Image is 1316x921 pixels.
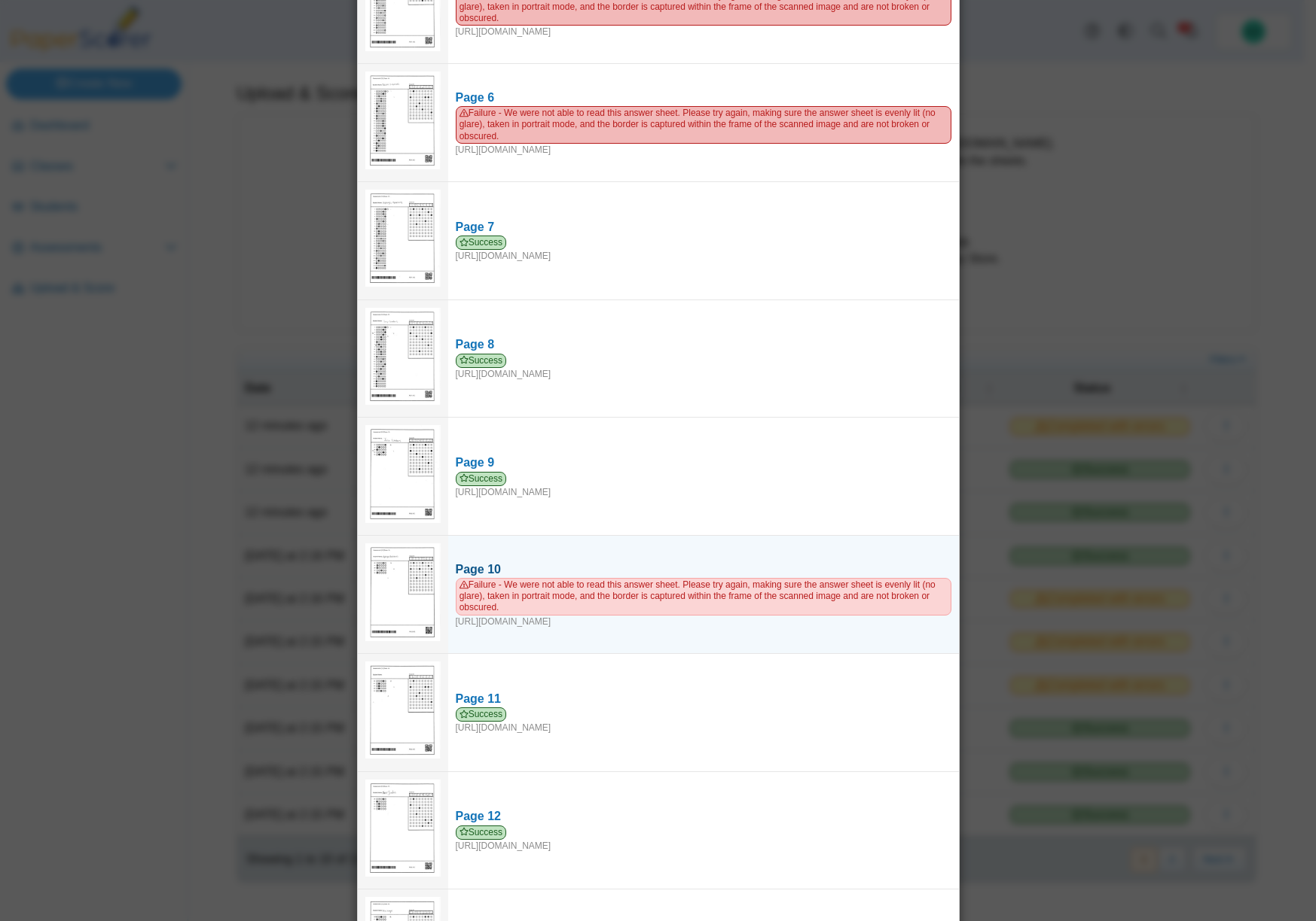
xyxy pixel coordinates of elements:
[448,554,959,636] a: Page 10 Failure - We were not able to read this answer sheet. Please try again, making sure the a...
[456,808,951,825] div: Page 12
[456,106,951,156] div: [URL][DOMAIN_NAME]
[456,825,951,853] div: [URL][DOMAIN_NAME]
[456,354,951,381] div: [URL][DOMAIN_NAME]
[365,661,441,758] img: 3146598_SEPTEMBER_12_2025T3_47_24_620000000.jpeg
[456,454,951,471] div: Page 9
[456,219,951,236] div: Page 7
[456,90,951,106] div: Page 6
[456,691,951,707] div: Page 11
[448,801,959,859] a: Page 12 Success [URL][DOMAIN_NAME]
[448,329,959,388] a: Page 8 Success [URL][DOMAIN_NAME]
[456,236,507,250] span: Success
[365,190,441,287] img: 3146599_SEPTEMBER_12_2025T3_47_26_676000000.jpeg
[448,447,959,506] a: Page 9 Success [URL][DOMAIN_NAME]
[456,578,951,628] div: [URL][DOMAIN_NAME]
[456,707,507,722] span: Success
[365,308,441,405] img: 3146600_SEPTEMBER_12_2025T3_47_30_518000000.jpeg
[365,543,441,640] img: bu_2250_AF8oMaMGZvCTvKNI_2025-09-12_03-46-43.pdf_pg_10.jpg
[456,236,951,263] div: [URL][DOMAIN_NAME]
[448,82,959,164] a: Page 6 Failure - We were not able to read this answer sheet. Please try again, making sure the an...
[456,106,951,143] span: Failure - We were not able to read this answer sheet. Please try again, making sure the answer sh...
[448,211,959,270] a: Page 7 Success [URL][DOMAIN_NAME]
[365,425,441,522] img: 3146600_SEPTEMBER_12_2025T3_47_26_748000000.jpeg
[448,683,959,742] a: Page 11 Success [URL][DOMAIN_NAME]
[456,825,507,840] span: Success
[456,707,951,734] div: [URL][DOMAIN_NAME]
[456,561,951,578] div: Page 10
[456,472,951,499] div: [URL][DOMAIN_NAME]
[365,71,441,169] img: bu_2250_AF8oMaMGZvCTvKNI_2025-09-12_03-46-43.pdf_pg_6.jpg
[365,780,441,877] img: 3146601_SEPTEMBER_12_2025T3_47_27_521000000.jpeg
[456,472,507,486] span: Success
[456,336,951,353] div: Page 8
[456,354,507,368] span: Success
[456,578,951,615] span: Failure - We were not able to read this answer sheet. Please try again, making sure the answer sh...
